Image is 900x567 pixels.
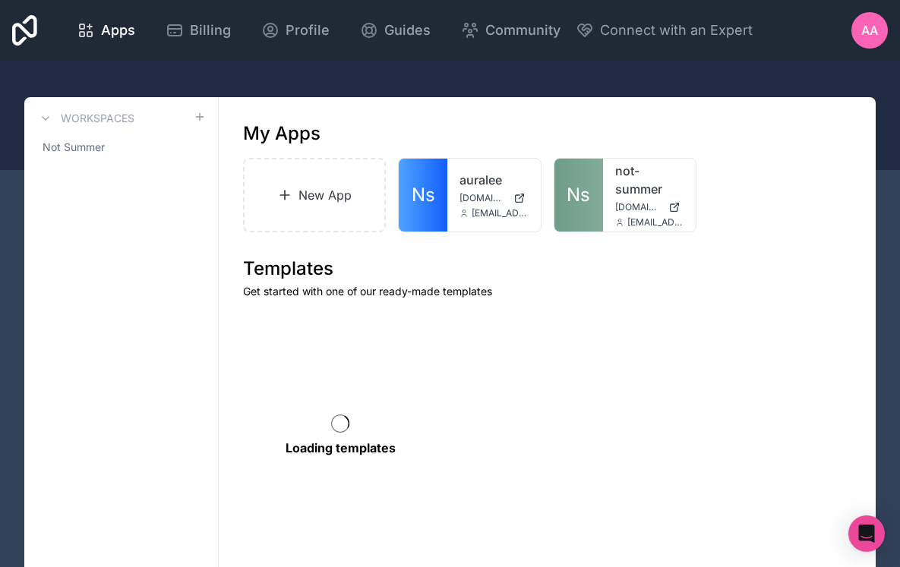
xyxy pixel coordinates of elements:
[600,20,753,41] span: Connect with an Expert
[615,201,684,213] a: [DOMAIN_NAME]
[36,134,206,161] a: Not Summer
[554,159,603,232] a: Ns
[190,20,231,41] span: Billing
[36,109,134,128] a: Workspaces
[472,207,528,219] span: [EMAIL_ADDRESS][DOMAIN_NAME]
[627,216,684,228] span: [EMAIL_ADDRESS][DOMAIN_NAME]
[848,515,885,552] div: Open Intercom Messenger
[101,20,135,41] span: Apps
[43,140,105,155] span: Not Summer
[459,192,528,204] a: [DOMAIN_NAME]
[61,111,134,126] h3: Workspaces
[243,121,321,146] h1: My Apps
[243,284,851,299] p: Get started with one of our ready-made templates
[567,183,590,207] span: Ns
[459,192,507,204] span: [DOMAIN_NAME]
[384,20,431,41] span: Guides
[449,14,573,47] a: Community
[399,159,447,232] a: Ns
[348,14,443,47] a: Guides
[459,171,528,189] a: auralee
[485,20,561,41] span: Community
[249,14,342,47] a: Profile
[861,21,878,39] span: AA
[243,257,851,281] h1: Templates
[65,14,147,47] a: Apps
[615,201,662,213] span: [DOMAIN_NAME]
[615,162,684,198] a: not-summer
[286,439,396,457] p: Loading templates
[153,14,243,47] a: Billing
[286,20,330,41] span: Profile
[576,20,753,41] button: Connect with an Expert
[243,158,386,232] a: New App
[412,183,435,207] span: Ns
